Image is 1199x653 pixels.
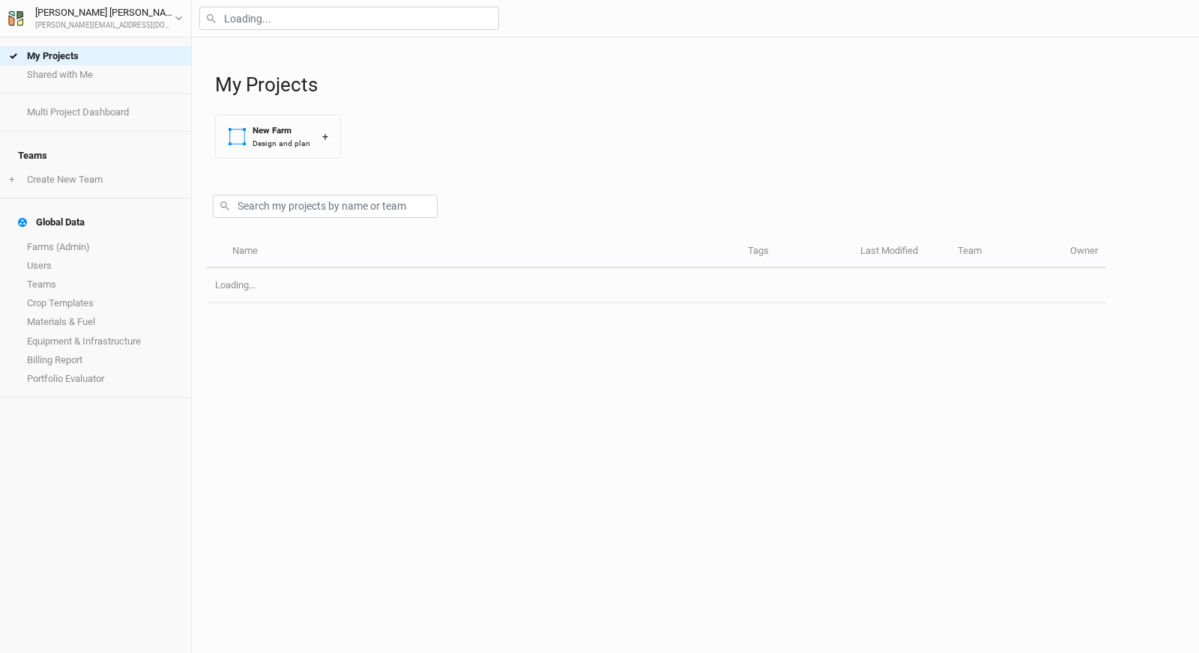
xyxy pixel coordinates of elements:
[740,236,852,268] th: Tags
[949,236,1062,268] th: Team
[253,138,310,149] div: Design and plan
[35,20,175,31] div: [PERSON_NAME][EMAIL_ADDRESS][DOMAIN_NAME]
[213,195,438,218] input: Search my projects by name or team
[35,5,175,20] div: [PERSON_NAME] [PERSON_NAME]
[1062,236,1106,268] th: Owner
[7,4,184,31] button: [PERSON_NAME] [PERSON_NAME][PERSON_NAME][EMAIL_ADDRESS][DOMAIN_NAME]
[207,268,1106,303] td: Loading...
[215,73,1184,97] h1: My Projects
[223,236,739,268] th: Name
[199,7,499,30] input: Loading...
[215,115,341,159] button: New FarmDesign and plan+
[18,216,85,228] div: Global Data
[852,236,949,268] th: Last Modified
[9,141,182,171] h4: Teams
[253,124,310,137] div: New Farm
[322,129,328,145] div: +
[9,174,14,186] span: +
